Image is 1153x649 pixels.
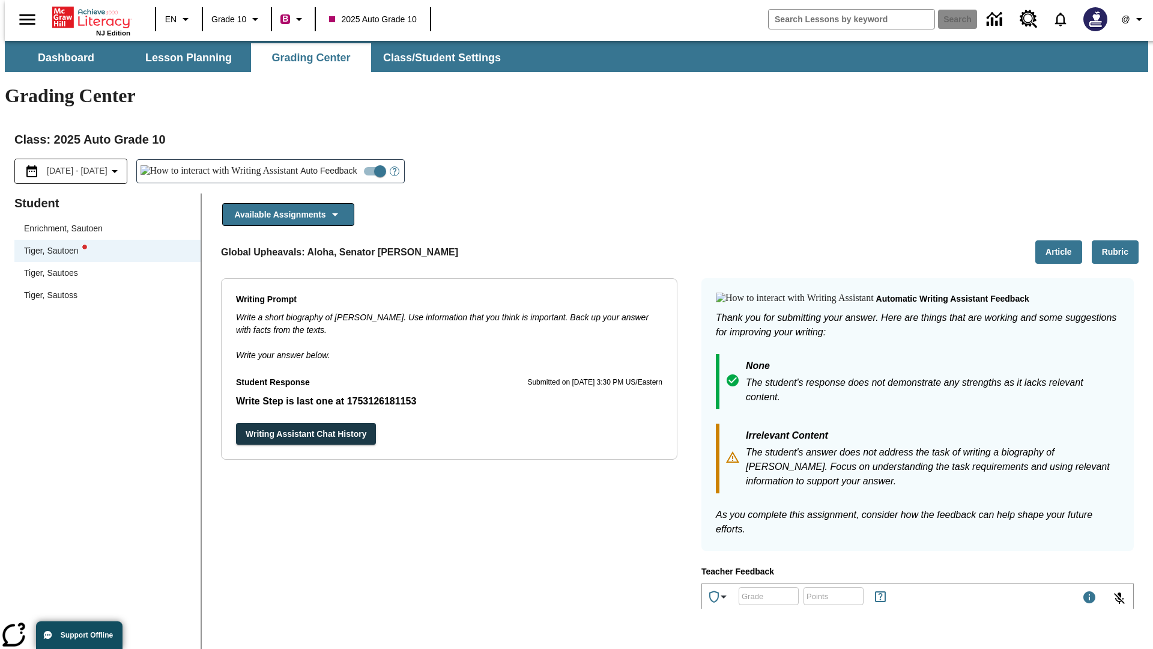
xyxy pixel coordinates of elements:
[222,203,354,227] button: Available Assignments
[746,376,1119,404] p: The student's response does not demonstrate any strengths as it lacks relevant content.
[868,585,892,609] button: Rules for Earning Points and Achievements, Will open in new tab
[979,3,1012,36] a: Data Center
[739,580,799,612] input: Grade: Letters, numbers, %, + and - are allowed.
[276,8,311,30] button: Boost Class color is violet red. Change class color
[24,267,78,279] div: Tiger, Sautoes
[236,311,662,337] p: Write a short biography of [PERSON_NAME]. Use information that you think is important. Back up yo...
[207,8,267,30] button: Grade: Grade 10, Select a grade
[24,245,87,257] div: Tiger, Sautoen
[1083,7,1107,31] img: Avatar
[803,587,864,605] div: Points: Must be equal to or less than 25.
[14,130,1139,149] h2: Class : 2025 Auto Grade 10
[14,262,201,284] div: Tiger, Sautoes
[716,293,874,305] img: How to interact with Writing Assistant
[385,160,404,183] button: Open Help for Writing Assistant
[769,10,934,29] input: search field
[271,51,350,65] span: Grading Center
[20,164,122,178] button: Select the date range menu item
[236,376,310,389] p: Student Response
[5,41,1148,72] div: SubNavbar
[746,359,1119,376] p: None
[329,13,416,26] span: 2025 Auto Grade 10
[10,2,45,37] button: Open side menu
[5,85,1148,107] h1: Grading Center
[6,43,126,72] button: Dashboard
[5,43,512,72] div: SubNavbar
[527,377,662,389] p: Submitted on [DATE] 3:30 PM US/Eastern
[36,621,123,649] button: Support Offline
[236,293,662,306] p: Writing Prompt
[876,293,1029,306] p: Automatic writing assistant feedback
[374,43,510,72] button: Class/Student Settings
[5,10,175,20] body: Type your response here.
[129,43,249,72] button: Lesson Planning
[14,284,201,306] div: Tiger, Sautoss
[701,565,1134,579] p: Teacher Feedback
[47,165,107,177] span: [DATE] - [DATE]
[746,428,1119,445] p: Irrelevant Content
[1012,3,1045,35] a: Resource Center, Will open in new tab
[1121,13,1130,26] span: @
[165,13,177,26] span: EN
[1035,240,1082,264] button: Article, Will open in new tab
[803,580,864,612] input: Points: Must be equal to or less than 25.
[52,4,130,37] div: Home
[236,337,662,362] p: Write your answer below.
[1076,4,1115,35] button: Select a new avatar
[160,8,198,30] button: Language: EN, Select a language
[61,631,113,639] span: Support Offline
[14,193,201,213] p: Student
[141,165,298,177] img: How to interact with Writing Assistant
[1082,590,1097,607] div: Maximum 1000 characters Press Escape to exit toolbar and use left and right arrow keys to access ...
[702,585,736,609] button: Achievements
[211,13,246,26] span: Grade 10
[145,51,232,65] span: Lesson Planning
[38,51,94,65] span: Dashboard
[300,165,357,177] span: Auto Feedback
[107,164,122,178] svg: Collapse Date Range Filter
[251,43,371,72] button: Grading Center
[236,394,662,409] p: Write Step is last one at 1753126181153
[14,240,201,262] div: Tiger, Sautoenwriting assistant alert
[383,51,501,65] span: Class/Student Settings
[1092,240,1139,264] button: Rubric, Will open in new tab
[236,423,376,445] button: Writing Assistant Chat History
[282,11,288,26] span: B
[716,311,1119,340] p: Thank you for submitting your answer. Here are things that are working and some suggestions for i...
[82,245,87,249] svg: writing assistant alert
[1105,584,1134,613] button: Click to activate and allow voice recognition
[52,5,130,29] a: Home
[24,289,77,302] div: Tiger, Sautoss
[14,218,201,240] div: Enrichment, Sautoen
[1115,8,1153,30] button: Profile/Settings
[1045,4,1076,35] a: Notifications
[716,508,1119,537] p: As you complete this assignment, consider how the feedback can help shape your future efforts.
[221,245,458,260] p: Global Upheavals: Aloha, Senator [PERSON_NAME]
[24,222,103,235] div: Enrichment, Sautoen
[96,29,130,37] span: NJ Edition
[746,445,1119,489] p: The student's answer does not address the task of writing a biography of [PERSON_NAME]. Focus on ...
[236,394,662,409] p: Student Response
[739,587,799,605] div: Grade: Letters, numbers, %, + and - are allowed.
